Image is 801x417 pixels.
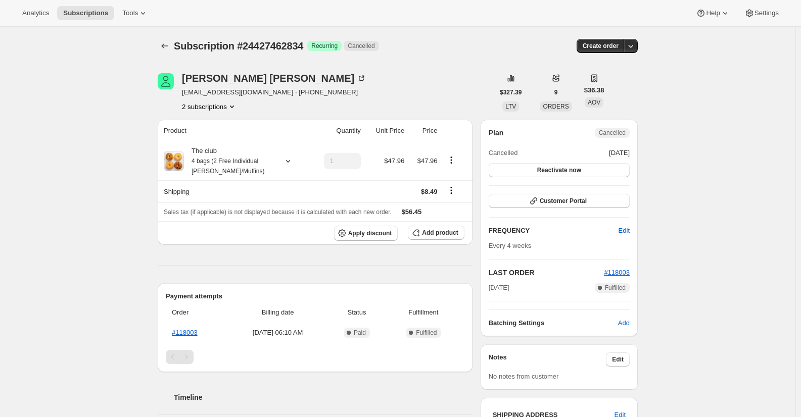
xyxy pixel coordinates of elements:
button: #118003 [604,268,630,278]
span: AOV [588,99,600,106]
h2: FREQUENCY [489,226,619,236]
span: 9 [554,88,558,96]
span: Cancelled [348,42,374,50]
h2: Timeline [174,392,473,402]
span: Create order [583,42,619,50]
span: Paid [354,329,366,337]
small: 4 bags (2 Free Individual [PERSON_NAME]/Muffins) [192,158,264,175]
button: Customer Portal [489,194,630,208]
th: Quantity [310,120,364,142]
button: Product actions [443,154,459,166]
span: Sales tax (if applicable) is not displayed because it is calculated with each new order. [164,209,392,216]
span: Help [706,9,720,17]
h2: Payment attempts [166,291,464,301]
span: Settings [755,9,779,17]
span: Add product [422,229,458,237]
button: Shipping actions [443,185,459,196]
span: $56.45 [402,208,422,216]
button: Add product [408,226,464,240]
div: [PERSON_NAME] [PERSON_NAME] [182,73,366,83]
div: The club [184,146,275,176]
button: Create order [577,39,625,53]
th: Unit Price [364,120,407,142]
button: 9 [548,85,564,99]
span: No notes from customer [489,373,559,380]
button: Edit [612,223,636,239]
button: Subscriptions [57,6,114,20]
span: Lynne Mosher [158,73,174,89]
span: Edit [612,355,624,363]
span: Status [331,307,383,318]
a: #118003 [172,329,198,336]
button: Analytics [16,6,55,20]
span: Reactivate now [537,166,581,174]
th: Product [158,120,310,142]
button: Add [612,315,636,331]
button: Subscriptions [158,39,172,53]
span: [EMAIL_ADDRESS][DOMAIN_NAME] · [PHONE_NUMBER] [182,87,366,97]
span: Billing date [230,307,325,318]
button: Tools [116,6,154,20]
button: Apply discount [334,226,398,241]
span: Fulfillment [389,307,458,318]
h2: Plan [489,128,504,138]
span: Apply discount [348,229,392,237]
h3: Notes [489,352,606,367]
span: [DATE] · 06:10 AM [230,328,325,338]
button: Help [690,6,736,20]
span: Fulfilled [416,329,437,337]
span: $47.96 [417,157,438,165]
span: Subscription #24427462834 [174,40,303,51]
span: Cancelled [599,129,626,137]
button: Product actions [182,101,237,112]
span: Analytics [22,9,49,17]
span: $8.49 [421,188,438,195]
h2: LAST ORDER [489,268,604,278]
span: [DATE] [489,283,509,293]
span: Fulfilled [605,284,626,292]
span: $47.96 [384,157,404,165]
span: Add [618,318,630,328]
th: Order [166,301,227,324]
h6: Batching Settings [489,318,618,328]
button: Edit [606,352,630,367]
span: Cancelled [489,148,518,158]
span: $327.39 [500,88,522,96]
span: Every 4 weeks [489,242,532,249]
th: Price [407,120,440,142]
button: Settings [738,6,785,20]
span: Customer Portal [540,197,587,205]
button: Reactivate now [489,163,630,177]
span: Edit [619,226,630,236]
span: LTV [505,103,516,110]
span: ORDERS [543,103,569,110]
a: #118003 [604,269,630,276]
span: Recurring [311,42,338,50]
nav: Pagination [166,350,464,364]
img: product img [164,151,184,171]
span: Subscriptions [63,9,108,17]
span: [DATE] [609,148,630,158]
th: Shipping [158,180,310,202]
span: $36.38 [584,85,604,95]
button: $327.39 [494,85,528,99]
span: Tools [122,9,138,17]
